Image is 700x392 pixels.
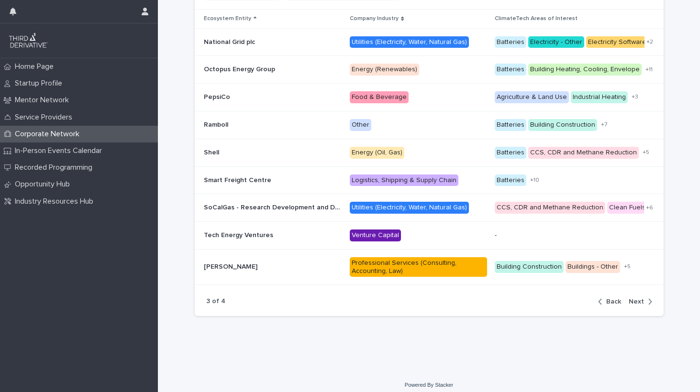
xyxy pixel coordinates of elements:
div: Electricity Software [586,36,648,48]
div: Industrial Heating [571,91,628,103]
div: Utilities (Electricity, Water, Natural Gas) [350,202,469,214]
div: Electricity - Other [528,36,584,48]
div: Batteries [495,64,526,76]
div: Food & Beverage [350,91,409,103]
div: Other [350,119,371,131]
div: Venture Capital [350,229,401,241]
span: Next [629,298,644,305]
div: Agriculture & Land Use [495,91,569,103]
div: Batteries [495,36,526,48]
tr: Smart Freight CentreSmart Freight Centre Logistics, Shipping & Supply ChainBatteries+10 [195,166,664,194]
span: + 2 [646,39,653,45]
div: Utilities (Electricity, Water, Natural Gas) [350,36,469,48]
p: Opportunity Hub [11,180,78,189]
div: Clean Fuels [607,202,647,214]
tr: ShellShell Energy (Oil, Gas)BatteriesCCS, CDR and Methane Reduction+5 [195,139,664,166]
p: Ecosystem Entity [204,13,251,24]
p: Shell [204,147,221,157]
p: [PERSON_NAME] [204,261,259,271]
div: Energy (Oil, Gas) [350,147,404,159]
div: Batteries [495,119,526,131]
button: Next [625,297,652,306]
p: Ramboll [204,119,230,129]
div: Logistics, Shipping & Supply Chain [350,174,458,186]
div: CCS, CDR and Methane Reduction [495,202,605,214]
p: SoCalGas - Research Development and Demonstration [204,202,344,212]
div: Professional Services (Consulting, Accounting, Law) [350,257,487,277]
tr: National Grid plcNational Grid plc Utilities (Electricity, Water, Natural Gas)BatteriesElectricit... [195,28,664,56]
button: Back [598,297,625,306]
div: Energy (Renewables) [350,64,419,76]
p: National Grid plc [204,36,257,46]
div: Batteries [495,147,526,159]
div: Building Heating, Cooling, Envelope [528,64,642,76]
span: + 5 [624,264,631,270]
p: 3 of 4 [206,297,225,305]
p: Octopus Energy Group [204,64,277,74]
a: Powered By Stacker [405,382,453,388]
div: Buildings - Other [566,261,620,273]
span: + 7 [601,122,607,128]
tr: SoCalGas - Research Development and DemonstrationSoCalGas - Research Development and Demonstratio... [195,194,664,222]
p: Industry Resources Hub [11,197,101,206]
tr: PepsiCoPepsiCo Food & BeverageAgriculture & Land UseIndustrial Heating+3 [195,84,664,111]
span: Back [606,298,621,305]
p: Startup Profile [11,79,70,88]
div: Building Construction [495,261,564,273]
span: + 10 [530,177,539,183]
p: In-Person Events Calendar [11,146,110,155]
tr: [PERSON_NAME][PERSON_NAME] Professional Services (Consulting, Accounting, Law)Building Constructi... [195,249,664,285]
p: Company Industry [350,13,399,24]
span: + 6 [646,205,653,211]
tr: Octopus Energy GroupOctopus Energy Group Energy (Renewables)BatteriesBuilding Heating, Cooling, E... [195,56,664,84]
div: Building Construction [528,119,597,131]
span: + 11 [645,67,653,73]
p: ClimateTech Areas of Interest [495,13,578,24]
p: Home Page [11,62,61,71]
tr: Tech Energy VenturesTech Energy Ventures Venture Capital- [195,222,664,250]
p: Corporate Network [11,130,87,139]
img: q0dI35fxT46jIlCv2fcp [8,31,49,50]
p: PepsiCo [204,91,232,101]
tr: RambollRamboll OtherBatteriesBuilding Construction+7 [195,111,664,139]
span: + 5 [643,150,649,155]
span: + 3 [632,94,638,100]
p: Mentor Network [11,96,77,105]
div: CCS, CDR and Methane Reduction [528,147,639,159]
p: Smart Freight Centre [204,174,273,185]
p: Recorded Programming [11,163,100,172]
p: - [495,231,654,240]
div: Batteries [495,174,526,186]
p: Tech Energy Ventures [204,229,275,240]
p: Service Providers [11,113,80,122]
